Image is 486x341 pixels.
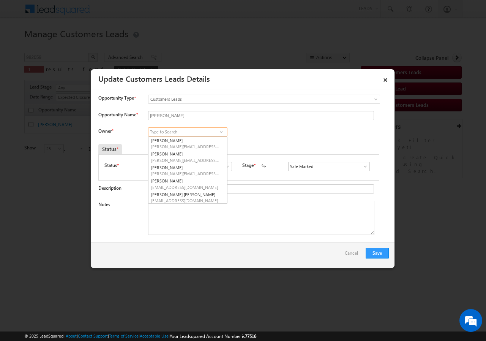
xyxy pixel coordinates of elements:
label: Opportunity Name [98,112,138,117]
a: [PERSON_NAME] [PERSON_NAME] [148,191,227,205]
span: © 2025 LeadSquared | | | | | [24,333,256,340]
span: [EMAIL_ADDRESS][DOMAIN_NAME] [151,198,219,203]
a: Update Customers Leads Details [98,73,210,84]
label: Description [98,185,121,191]
a: Terms of Service [109,333,139,338]
a: Acceptable Use [140,333,169,338]
a: Show All Items [216,128,226,136]
label: Status [104,162,117,169]
span: Customers Leads [148,96,349,103]
a: [PERSON_NAME] [148,150,227,164]
span: Opportunity Type [98,95,134,102]
input: Type to Search [148,127,227,136]
a: [PERSON_NAME] [148,164,227,178]
span: [PERSON_NAME][EMAIL_ADDRESS][PERSON_NAME][DOMAIN_NAME] [151,157,219,163]
label: Stage [242,162,254,169]
span: 77516 [245,333,256,339]
button: Save [366,248,389,259]
span: [PERSON_NAME][EMAIL_ADDRESS][PERSON_NAME][DOMAIN_NAME] [151,144,219,149]
a: Customers Leads [148,95,380,104]
a: [PERSON_NAME] [148,137,227,151]
a: Show All Items [358,163,368,170]
span: Your Leadsquared Account Number is [170,333,256,339]
div: Status [98,144,122,154]
a: × [379,72,392,85]
label: Notes [98,201,110,207]
a: [PERSON_NAME] [148,177,227,191]
a: Cancel [345,248,362,262]
span: [EMAIL_ADDRESS][DOMAIN_NAME] [151,184,219,190]
label: Owner [98,128,113,134]
span: [PERSON_NAME][EMAIL_ADDRESS][DOMAIN_NAME] [151,171,219,176]
a: Show All Items [221,163,230,170]
a: Contact Support [78,333,108,338]
input: Type to Search [288,162,370,171]
a: About [66,333,77,338]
